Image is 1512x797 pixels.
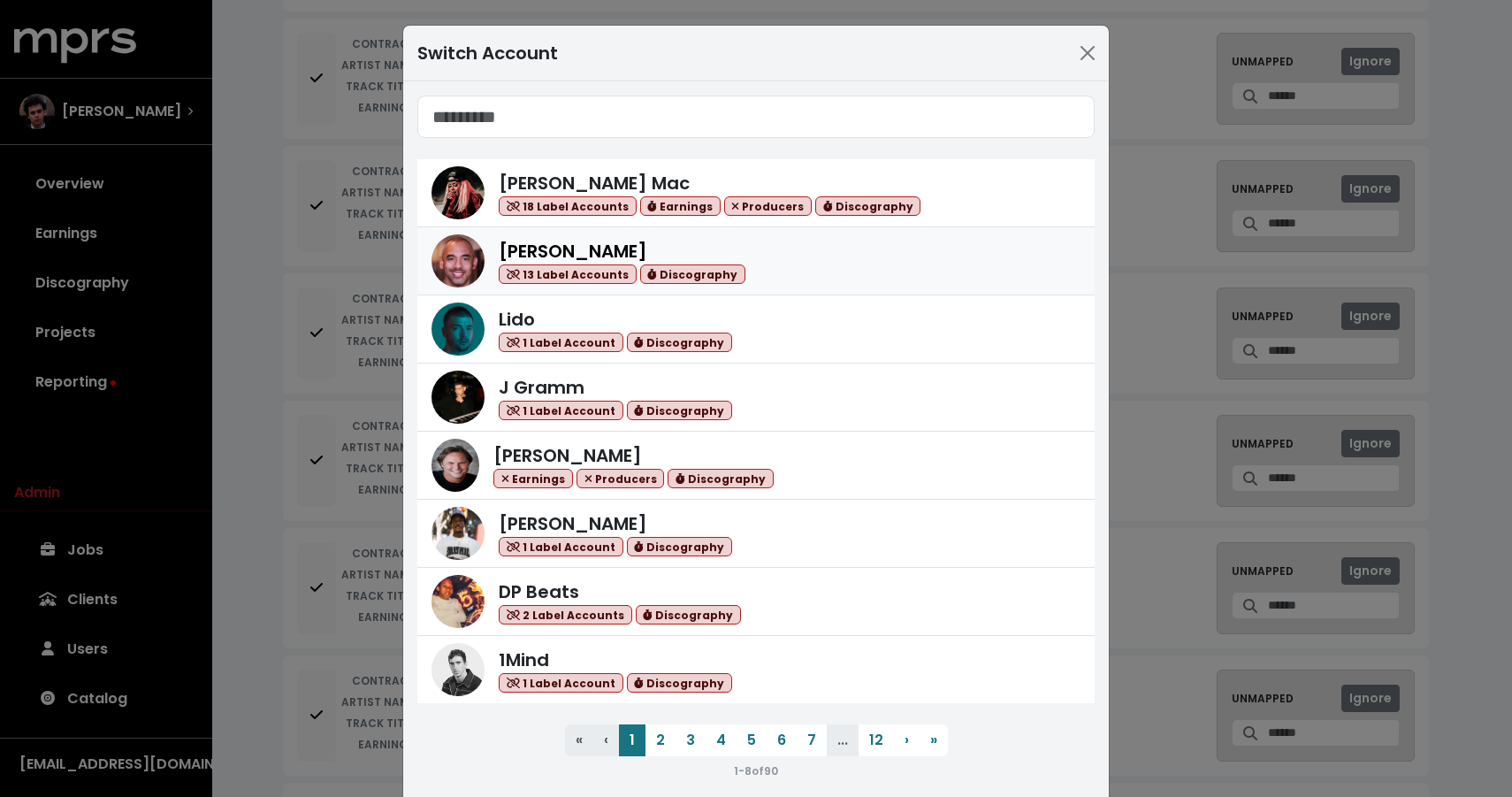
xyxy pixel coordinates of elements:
[431,643,485,696] img: 1Mind
[577,469,665,489] span: Producers
[431,371,485,424] img: J Gramm
[417,227,1095,295] a: Harvey Mason Jr[PERSON_NAME] 13 Label Accounts Discography
[417,500,1095,568] a: Lex Luger[PERSON_NAME] 1 Label Account Discography
[797,724,827,756] button: 7
[431,439,479,492] img: Scott Hendricks
[499,511,647,536] span: [PERSON_NAME]
[499,673,623,694] span: 1 Label Account
[499,171,690,195] span: [PERSON_NAME] Mac
[636,605,741,625] span: Discography
[493,469,573,489] span: Earnings
[417,432,1095,500] a: Scott Hendricks[PERSON_NAME] Earnings Producers Discography
[640,264,745,285] span: Discography
[499,537,623,557] span: 1 Label Account
[499,196,637,217] span: 18 Label Accounts
[815,196,920,217] span: Discography
[417,636,1095,703] a: 1Mind1Mind 1 Label Account Discography
[499,579,579,604] span: DP Beats
[930,730,937,750] span: »
[499,239,647,264] span: [PERSON_NAME]
[417,364,1095,432] a: J GrammJ Gramm 1 Label Account Discography
[417,40,558,66] div: Switch Account
[417,96,1095,138] input: Search accounts
[431,234,485,287] img: Harvey Mason Jr
[417,295,1095,364] a: LidoLido 1 Label Account Discography
[431,507,485,560] img: Lex Luger
[668,469,773,489] span: Discography
[627,537,732,557] span: Discography
[417,159,1095,227] a: Keegan Mac[PERSON_NAME] Mac 18 Label Accounts Earnings Producers Discography
[499,333,623,353] span: 1 Label Account
[627,333,732,353] span: Discography
[724,196,813,217] span: Producers
[499,401,623,421] span: 1 Label Account
[619,724,645,756] button: 1
[499,605,632,625] span: 2 Label Accounts
[499,307,535,332] span: Lido
[417,568,1095,636] a: DP BeatsDP Beats 2 Label Accounts Discography
[499,375,584,400] span: J Gramm
[431,303,485,356] img: Lido
[640,196,721,217] span: Earnings
[645,724,676,756] button: 2
[499,648,549,672] span: 1Mind
[1073,39,1102,67] button: Close
[627,401,732,421] span: Discography
[859,724,894,756] button: 12
[767,724,797,756] button: 6
[905,730,909,750] span: ›
[627,673,732,694] span: Discography
[493,443,642,468] span: [PERSON_NAME]
[431,575,485,628] img: DP Beats
[499,264,637,285] span: 13 Label Accounts
[734,763,778,778] small: 1 - 8 of 90
[431,166,485,219] img: Keegan Mac
[676,724,706,756] button: 3
[706,724,737,756] button: 4
[737,724,767,756] button: 5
